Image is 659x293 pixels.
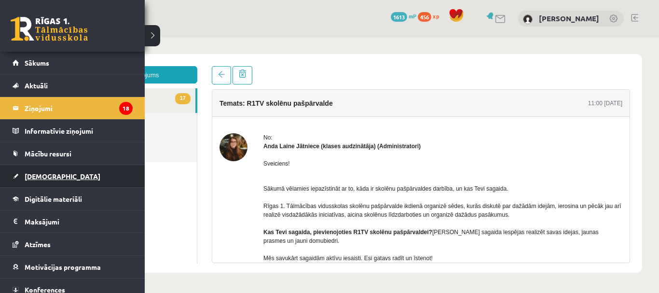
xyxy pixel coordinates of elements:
[409,12,416,20] span: mP
[29,100,158,125] a: Dzēstie
[181,96,209,124] img: Anda Laine Jātniece (klases audzinātāja)
[13,74,133,97] a: Aktuāli
[181,62,294,70] h4: Temats: R1TV skolēnu pašpārvalde
[418,12,444,20] a: 456 xp
[25,120,133,142] legend: Informatīvie ziņojumi
[25,263,101,271] span: Motivācijas programma
[137,56,152,67] span: 17
[25,97,133,119] legend: Ziņojumi
[13,120,133,142] a: Informatīvie ziņojumi
[29,76,158,100] a: Nosūtītie
[29,29,159,46] a: Jauns ziņojums
[418,12,431,22] span: 456
[13,210,133,233] a: Maksājumi
[25,240,51,249] span: Atzīmes
[13,97,133,119] a: Ziņojumi18
[549,62,584,70] div: 11:00 [DATE]
[13,52,133,74] a: Sākums
[225,122,584,131] p: Sveiciens!
[391,12,416,20] a: 1613 mP
[225,96,584,105] div: No:
[25,58,49,67] span: Sākums
[25,81,48,90] span: Aktuāli
[13,165,133,187] a: [DEMOGRAPHIC_DATA]
[523,14,533,24] img: Patrīcija Bērziņa
[391,12,407,22] span: 1613
[25,149,71,158] span: Mācību resursi
[13,233,133,255] a: Atzīmes
[13,256,133,278] a: Motivācijas programma
[13,142,133,165] a: Mācību resursi
[539,14,599,23] a: [PERSON_NAME]
[225,106,382,112] strong: Anda Laine Jātniece (klases audzinātāja) (Administratori)
[225,139,584,225] p: Sākumā vēlamies iepazīstināt ar to, kāda ir skolēnu pašpārvaldes darbība, un kas Tevi sagaida. Rī...
[25,210,133,233] legend: Maksājumi
[29,51,157,76] a: 17Ienākošie
[433,12,439,20] span: xp
[11,17,88,41] a: Rīgas 1. Tālmācības vidusskola
[225,192,394,198] strong: Kas Tevi sagaida, pievienojoties R1TV skolēnu pašpārvaldei?
[119,102,133,115] i: 18
[13,188,133,210] a: Digitālie materiāli
[25,172,100,181] span: [DEMOGRAPHIC_DATA]
[25,195,82,203] span: Digitālie materiāli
